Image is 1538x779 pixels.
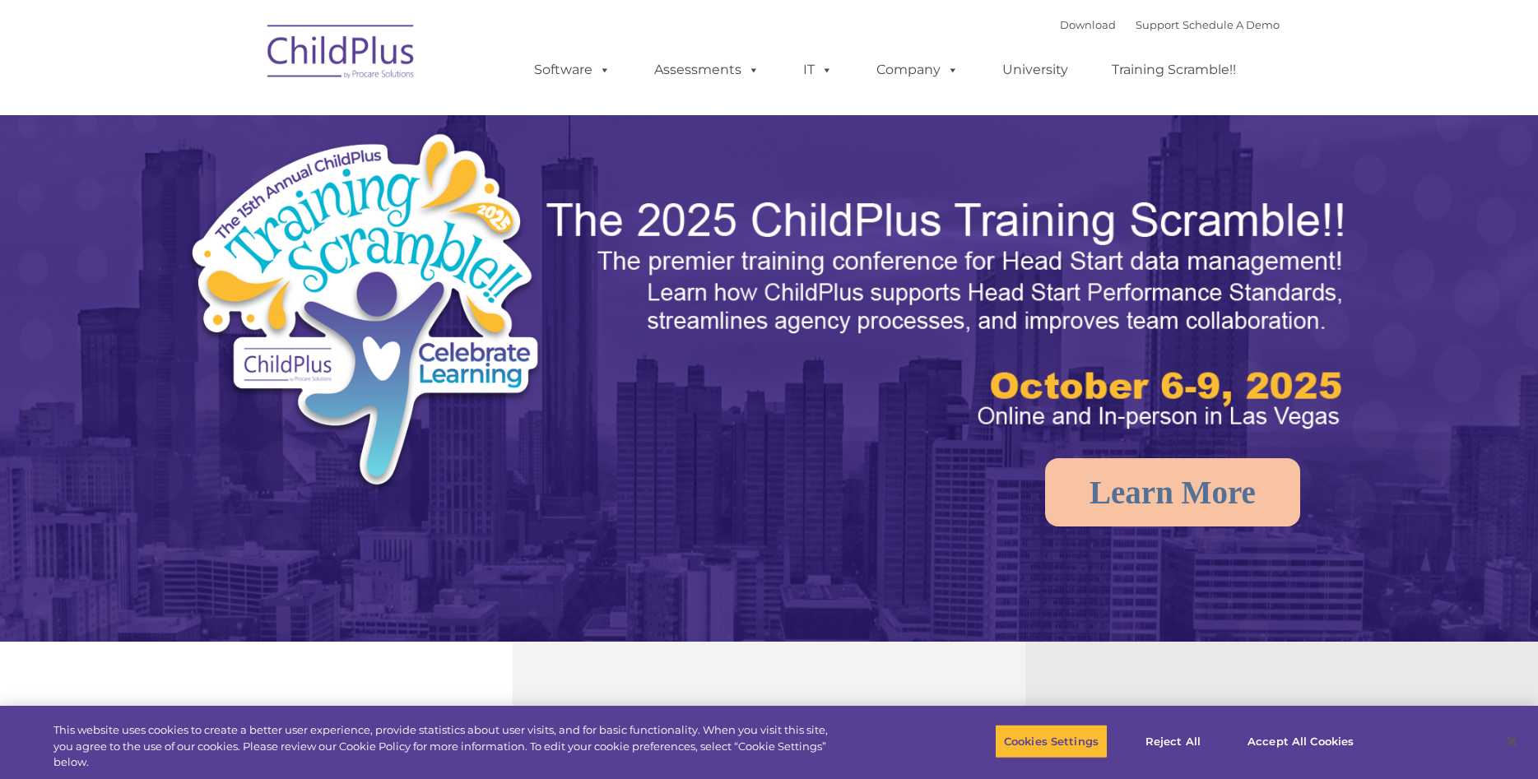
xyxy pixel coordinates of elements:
a: Company [860,53,975,86]
img: ChildPlus by Procare Solutions [259,13,424,95]
a: Assessments [638,53,776,86]
a: Download [1060,18,1116,31]
button: Cookies Settings [995,724,1108,758]
a: Software [518,53,627,86]
a: Support [1136,18,1179,31]
button: Reject All [1122,724,1224,758]
div: This website uses cookies to create a better user experience, provide statistics about user visit... [53,722,846,771]
font: | [1060,18,1280,31]
a: Learn More [1045,458,1300,526]
a: Training Scramble!! [1095,53,1252,86]
a: IT [787,53,849,86]
a: University [986,53,1085,86]
button: Close [1494,723,1530,759]
button: Accept All Cookies [1238,724,1363,758]
a: Schedule A Demo [1183,18,1280,31]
